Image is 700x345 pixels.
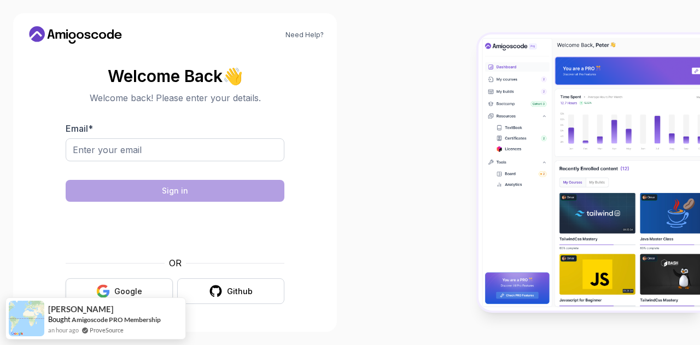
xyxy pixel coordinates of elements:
[66,91,284,104] p: Welcome back! Please enter your details.
[479,34,700,311] img: Amigoscode Dashboard
[162,185,188,196] div: Sign in
[92,208,258,250] iframe: Widget containing checkbox for hCaptcha security challenge
[66,278,173,304] button: Google
[66,67,284,85] h2: Welcome Back
[177,278,284,304] button: Github
[26,26,125,44] a: Home link
[221,66,244,86] span: 👋
[9,301,44,336] img: provesource social proof notification image
[48,325,79,335] span: an hour ago
[48,315,71,324] span: Bought
[90,326,124,334] a: ProveSource
[66,123,93,134] label: Email *
[72,315,161,324] a: Amigoscode PRO Membership
[48,305,114,314] span: [PERSON_NAME]
[169,256,182,270] p: OR
[285,31,324,39] a: Need Help?
[66,138,284,161] input: Enter your email
[66,180,284,202] button: Sign in
[114,286,142,297] div: Google
[227,286,253,297] div: Github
